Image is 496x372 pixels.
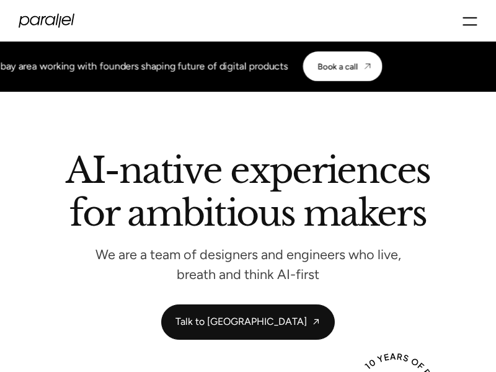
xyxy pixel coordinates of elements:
h2: AI-native experiences for ambitious makers [12,154,484,235]
div: menu [463,10,477,32]
a: Book a call [303,51,383,81]
p: We are a team of designers and engineers who live, breath and think AI-first [74,249,422,279]
img: CTA arrow image [363,61,373,71]
a: home [19,14,74,28]
div: Book a call [318,61,358,71]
